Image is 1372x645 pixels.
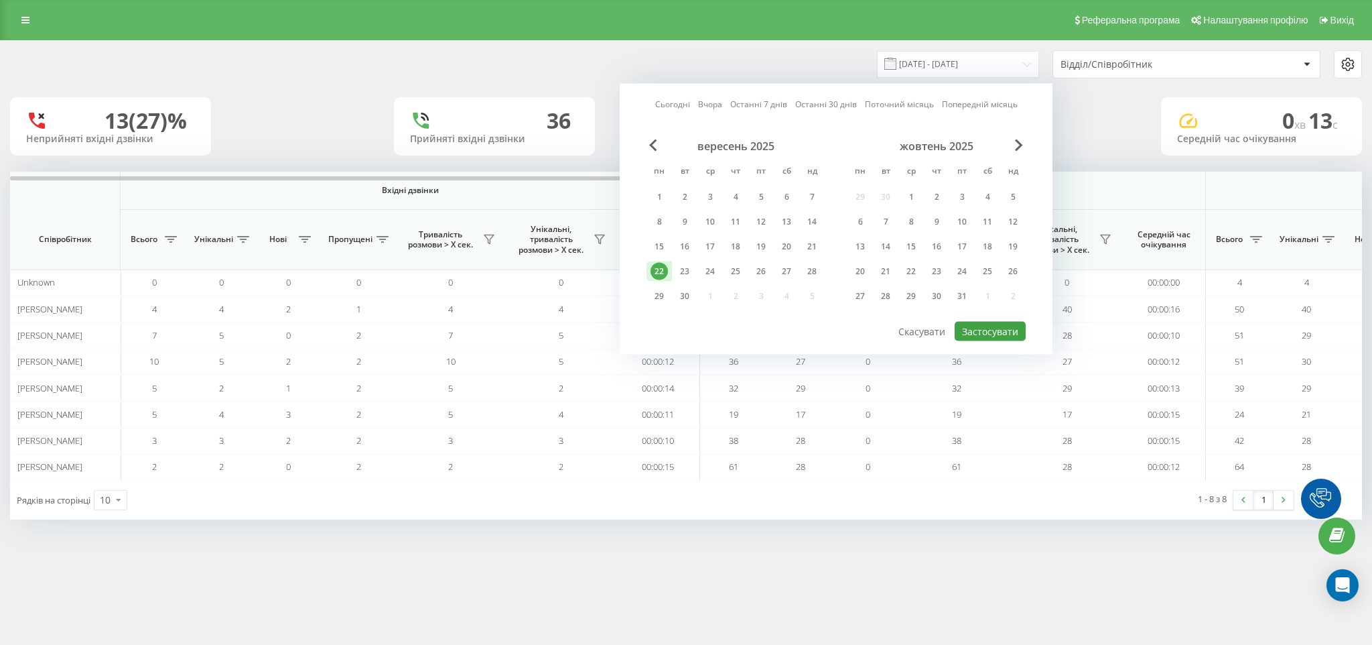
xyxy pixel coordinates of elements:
span: 2 [356,382,361,394]
div: ср 8 жовт 2025 р. [898,212,924,232]
span: 2 [356,408,361,420]
div: нд 21 вер 2025 р. [799,237,825,257]
span: 29 [796,382,805,394]
div: ср 24 вер 2025 р. [697,261,723,282]
div: ср 17 вер 2025 р. [697,237,723,257]
div: 11 [727,213,744,231]
div: пт 10 жовт 2025 р. [949,212,975,232]
a: Останні 7 днів [730,98,787,111]
td: 00:00:11 [616,402,700,428]
span: 29 [1302,382,1311,394]
div: 4 [979,188,996,206]
div: 6 [851,213,869,231]
div: 19 [752,238,770,255]
div: Відділ/Співробітник [1060,59,1221,70]
div: жовтень 2025 [847,139,1026,153]
div: чт 23 жовт 2025 р. [924,261,949,282]
div: нд 5 жовт 2025 р. [1000,187,1026,207]
div: сб 11 жовт 2025 р. [975,212,1000,232]
td: 00:00:15 [1122,428,1206,454]
div: 10 [953,213,971,231]
div: ср 3 вер 2025 р. [697,187,723,207]
span: Next Month [1015,139,1023,152]
div: 13 [778,213,795,231]
div: 9 [928,213,945,231]
span: 42 [1235,434,1244,447]
span: Співробітник [21,234,109,245]
div: 10 [100,493,111,507]
span: 5 [152,408,157,420]
td: 00:00:16 [1122,296,1206,322]
abbr: четвер [726,162,746,182]
div: пн 15 вер 2025 р. [646,237,672,257]
div: 1 [902,188,920,206]
div: 18 [979,238,996,255]
div: чт 9 жовт 2025 р. [924,212,949,232]
span: 13 [1308,106,1338,135]
abbr: середа [700,162,720,182]
span: хв [1294,117,1308,132]
div: 2 [676,188,693,206]
td: 00:00:15 [1122,402,1206,428]
span: 51 [1235,329,1244,341]
div: Прийняті вхідні дзвінки [410,133,579,145]
span: 0 [286,329,291,341]
div: 13 [851,238,869,255]
div: 29 [650,288,668,305]
span: 5 [448,382,453,394]
div: 28 [803,263,821,280]
span: 36 [952,355,961,367]
div: 3 [701,188,719,206]
div: 2 [928,188,945,206]
div: ср 15 жовт 2025 р. [898,237,924,257]
span: 5 [559,329,563,341]
span: 36 [729,355,738,367]
div: 26 [752,263,770,280]
div: пт 19 вер 2025 р. [748,237,774,257]
td: 00:00:12 [616,349,700,375]
td: 00:00:18 [616,296,700,322]
span: 2 [152,461,157,473]
span: 19 [952,408,961,420]
span: 2 [356,329,361,341]
div: 21 [803,238,821,255]
td: 00:00:13 [1122,375,1206,401]
div: 16 [676,238,693,255]
span: 4 [1304,276,1309,288]
td: 00:00:00 [616,270,700,296]
span: Унікальні, тривалість розмови > Х сек. [1018,224,1095,255]
span: 5 [448,408,453,420]
span: 17 [796,408,805,420]
div: сб 6 вер 2025 р. [774,187,799,207]
div: 5 [752,188,770,206]
div: 19 [1004,238,1022,255]
span: 0 [1065,276,1069,288]
div: ср 29 жовт 2025 р. [898,286,924,306]
span: 0 [866,355,870,367]
span: 1 [286,382,291,394]
div: сб 13 вер 2025 р. [774,212,799,232]
div: 1 [650,188,668,206]
div: 18 [727,238,744,255]
span: 2 [448,461,453,473]
div: вт 23 вер 2025 р. [672,261,697,282]
div: вт 16 вер 2025 р. [672,237,697,257]
div: нд 26 жовт 2025 р. [1000,261,1026,282]
span: Вихід [1330,15,1354,25]
div: 26 [1004,263,1022,280]
div: чт 11 вер 2025 р. [723,212,748,232]
span: 4 [448,303,453,315]
div: 27 [851,288,869,305]
span: 27 [796,355,805,367]
span: 2 [219,461,224,473]
span: Тривалість розмови > Х сек. [402,229,479,250]
div: 22 [902,263,920,280]
div: Open Intercom Messenger [1326,569,1359,601]
div: 14 [877,238,894,255]
div: вт 14 жовт 2025 р. [873,237,898,257]
div: вт 28 жовт 2025 р. [873,286,898,306]
abbr: п’ятниця [952,162,972,182]
span: 50 [1235,303,1244,315]
span: 28 [1062,329,1072,341]
div: 12 [752,213,770,231]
